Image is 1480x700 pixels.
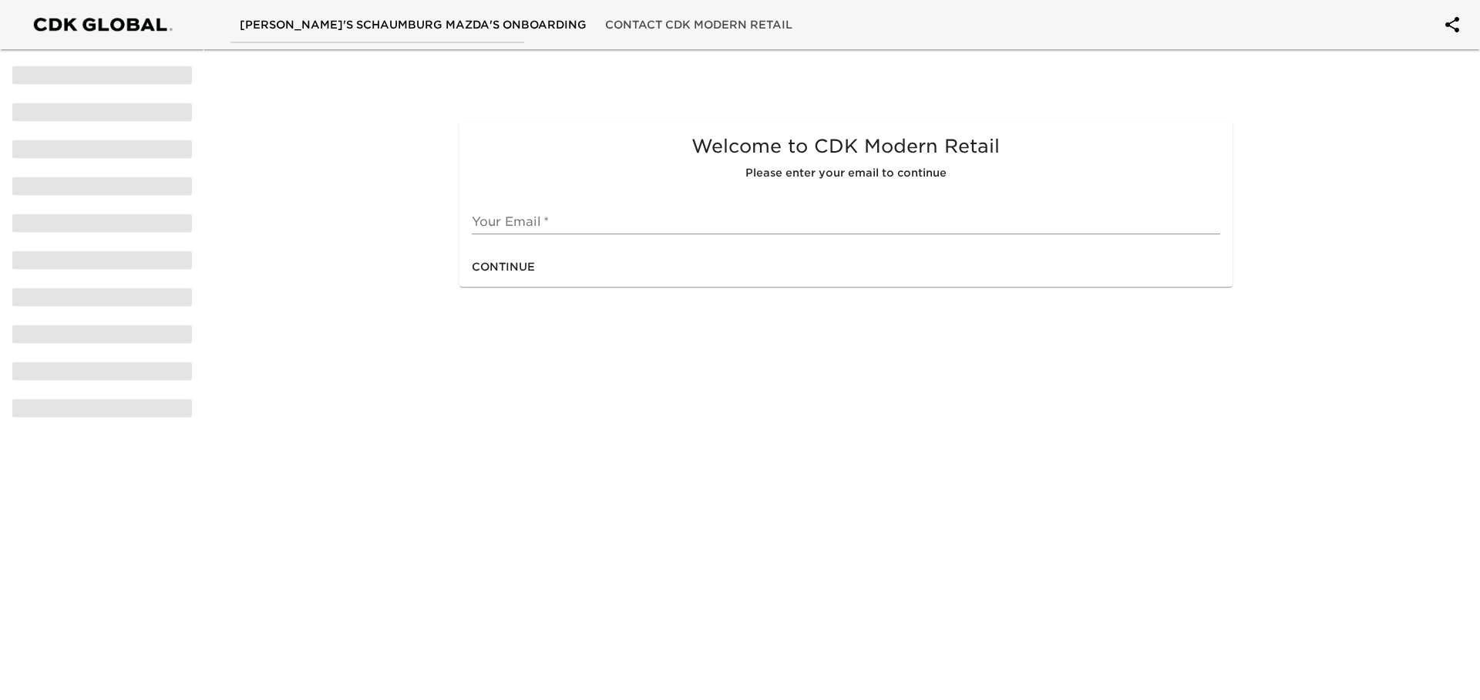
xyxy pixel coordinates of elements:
button: Continue [466,253,541,281]
h5: Welcome to CDK Modern Retail [472,134,1219,159]
span: Continue [472,257,535,277]
button: account of current user [1434,6,1471,43]
span: Contact CDK Modern Retail [605,15,792,35]
h6: Please enter your email to continue [472,165,1219,182]
span: [PERSON_NAME]'s Schaumburg Mazda's Onboarding [240,15,587,35]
